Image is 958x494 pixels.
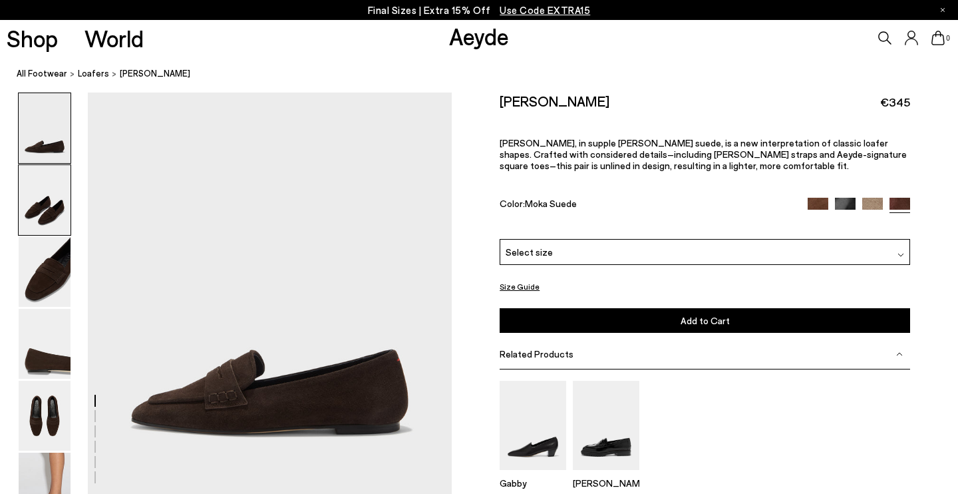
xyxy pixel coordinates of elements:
img: svg%3E [896,351,903,358]
p: [PERSON_NAME], in supple [PERSON_NAME] suede, is a new interpretation of classic loafer shapes. C... [500,137,910,171]
button: Add to Cart [500,308,910,333]
img: Alfie Suede Loafers - Image 4 [19,309,71,379]
a: All Footwear [17,67,67,81]
p: Gabby [500,477,566,489]
img: Alfie Suede Loafers - Image 1 [19,93,71,163]
span: Select size [506,245,553,259]
span: Related Products [500,348,573,360]
div: Color: [500,198,794,213]
img: Leon Loafers [573,381,639,469]
a: Aeyde [449,22,509,50]
span: 0 [945,35,951,42]
p: Final Sizes | Extra 15% Off [368,2,591,19]
a: Gabby Almond-Toe Loafers Gabby [500,461,566,489]
img: Alfie Suede Loafers - Image 5 [19,381,71,451]
nav: breadcrumb [17,56,958,93]
a: 0 [931,31,945,45]
span: Navigate to /collections/ss25-final-sizes [500,4,590,16]
img: svg%3E [897,252,904,258]
h2: [PERSON_NAME] [500,93,609,109]
img: Alfie Suede Loafers - Image 2 [19,165,71,235]
span: Loafers [78,68,109,79]
img: Gabby Almond-Toe Loafers [500,381,566,469]
a: Leon Loafers [PERSON_NAME] [573,461,639,489]
span: Add to Cart [681,315,730,326]
span: [PERSON_NAME] [120,67,190,81]
button: Size Guide [500,278,540,295]
span: Moka Suede [525,198,577,209]
span: €345 [880,94,910,111]
img: Alfie Suede Loafers - Image 3 [19,237,71,307]
p: [PERSON_NAME] [573,477,639,489]
a: Shop [7,27,58,50]
a: Loafers [78,67,109,81]
a: World [84,27,144,50]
